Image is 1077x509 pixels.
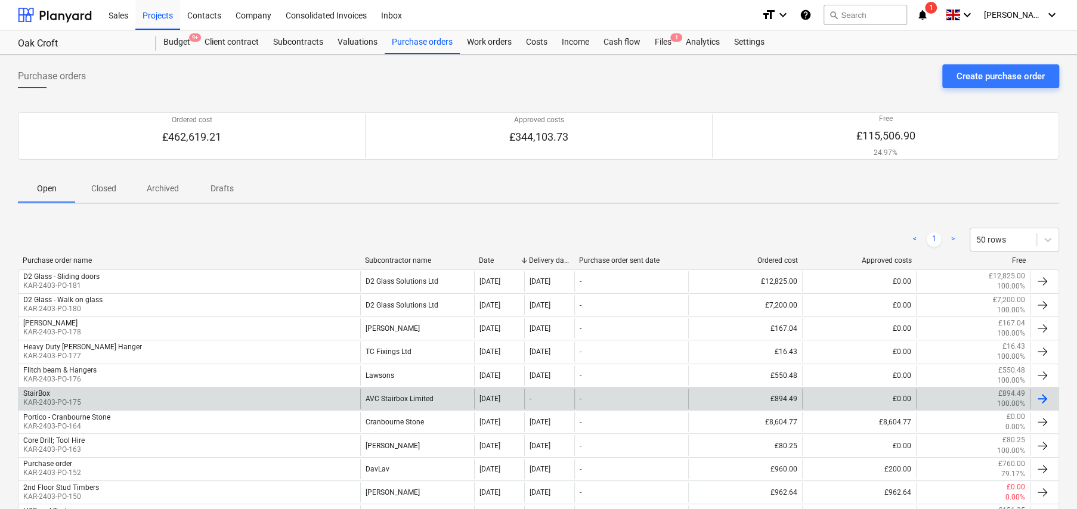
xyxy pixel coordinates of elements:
[18,38,142,50] div: Oak Croft
[580,371,581,380] div: -
[802,459,916,479] div: £200.00
[997,375,1025,386] p: 100.00%
[23,281,100,291] p: KAR-2403-PO-181
[957,69,1045,84] div: Create purchase order
[32,182,61,195] p: Open
[824,5,907,25] button: Search
[197,30,266,54] a: Client contract
[580,442,581,450] div: -
[360,295,474,315] div: D2 Glass Solutions Ltd
[993,295,1025,305] p: £7,200.00
[385,30,460,54] a: Purchase orders
[266,30,330,54] a: Subcontracts
[997,352,1025,362] p: 100.00%
[946,232,960,247] a: Next page
[555,30,596,54] a: Income
[23,460,72,468] div: Purchase order
[23,366,97,374] div: Flitch beam & Hangers
[147,182,179,195] p: Archived
[960,8,974,22] i: keyboard_arrow_down
[856,129,915,143] p: £115,506.90
[156,30,197,54] div: Budget
[1005,492,1025,502] p: 0.00%
[519,30,555,54] a: Costs
[23,421,110,432] p: KAR-2403-PO-164
[802,342,916,362] div: £0.00
[802,365,916,386] div: £0.00
[688,342,802,362] div: £16.43
[479,347,500,356] div: [DATE]
[579,256,683,265] div: Purchase order sent date
[596,30,648,54] div: Cash flow
[460,30,519,54] div: Work orders
[23,296,103,304] div: D2 Glass - Walk on glass
[156,30,197,54] a: Budget9+
[802,295,916,315] div: £0.00
[580,347,581,356] div: -
[189,33,201,42] span: 9+
[998,389,1025,399] p: £894.49
[23,492,99,502] p: KAR-2403-PO-150
[580,418,581,426] div: -
[829,10,838,20] span: search
[529,256,570,265] div: Delivery date
[997,328,1025,339] p: 100.00%
[1002,342,1025,352] p: £16.43
[688,459,802,479] div: £960.00
[802,318,916,339] div: £0.00
[925,2,937,14] span: 1
[479,277,500,285] div: [DATE]
[18,69,86,83] span: Purchase orders
[688,412,802,432] div: £8,604.77
[989,271,1025,281] p: £12,825.00
[23,483,99,492] div: 2nd Floor Stud Timbers
[479,465,500,473] div: [DATE]
[688,435,802,455] div: £80.25
[23,374,97,384] p: KAR-2403-PO-176
[727,30,772,54] a: Settings
[997,305,1025,315] p: 100.00%
[360,271,474,291] div: D2 Glass Solutions Ltd
[1005,422,1025,432] p: 0.00%
[530,418,550,426] div: [DATE]
[530,277,550,285] div: [DATE]
[942,64,1059,88] button: Create purchase order
[800,8,812,22] i: Knowledge base
[679,30,727,54] a: Analytics
[360,389,474,409] div: AVC Stairbox Limited
[530,347,550,356] div: [DATE]
[530,324,550,333] div: [DATE]
[984,10,1044,20] span: [PERSON_NAME]
[802,412,916,432] div: £8,604.77
[1045,8,1059,22] i: keyboard_arrow_down
[162,115,221,125] p: Ordered cost
[530,442,550,450] div: [DATE]
[802,271,916,291] div: £0.00
[580,277,581,285] div: -
[479,488,500,496] div: [DATE]
[530,395,531,403] div: -
[23,445,85,455] p: KAR-2403-PO-163
[997,446,1025,456] p: 100.00%
[479,256,519,265] div: Date
[580,301,581,309] div: -
[530,488,550,496] div: [DATE]
[688,482,802,502] div: £962.64
[856,114,915,124] p: Free
[23,256,355,265] div: Purchase order name
[23,351,142,361] p: KAR-2403-PO-177
[530,301,550,309] div: [DATE]
[360,459,474,479] div: DavLav
[648,30,679,54] div: Files
[89,182,118,195] p: Closed
[688,318,802,339] div: £167.04
[648,30,679,54] a: Files1
[479,418,500,426] div: [DATE]
[921,256,1026,265] div: Free
[998,365,1025,375] p: £550.48
[580,324,581,333] div: -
